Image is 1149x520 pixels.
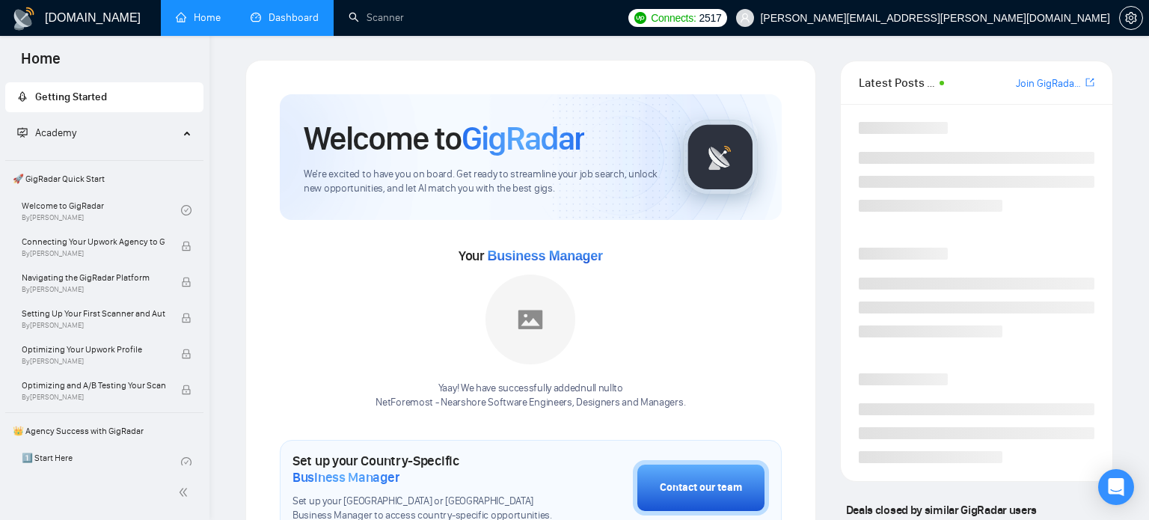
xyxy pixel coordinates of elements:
a: homeHome [176,11,221,24]
span: Connects: [651,10,696,26]
span: Your [459,248,603,264]
span: user [740,13,750,23]
span: double-left [178,485,193,500]
span: setting [1120,12,1142,24]
span: Connecting Your Upwork Agency to GigRadar [22,234,165,249]
span: 🚀 GigRadar Quick Start [7,164,202,194]
img: gigradar-logo.png [683,120,758,195]
span: export [1085,76,1094,88]
div: Yaay! We have successfully added null null to [376,382,685,410]
span: lock [181,385,191,395]
li: Getting Started [5,82,203,112]
span: lock [181,241,191,251]
span: lock [181,277,191,287]
span: By [PERSON_NAME] [22,285,165,294]
span: Academy [17,126,76,139]
div: Contact our team [660,480,742,496]
img: upwork-logo.png [634,12,646,24]
a: dashboardDashboard [251,11,319,24]
span: Home [9,48,73,79]
span: We're excited to have you on board. Get ready to streamline your job search, unlock new opportuni... [304,168,659,196]
div: Open Intercom Messenger [1098,469,1134,505]
span: GigRadar [462,118,584,159]
span: check-circle [181,457,191,468]
span: Getting Started [35,91,107,103]
img: placeholder.png [485,275,575,364]
span: Optimizing and A/B Testing Your Scanner for Better Results [22,378,165,393]
h1: Welcome to [304,118,584,159]
span: By [PERSON_NAME] [22,249,165,258]
span: Academy [35,126,76,139]
span: By [PERSON_NAME] [22,393,165,402]
span: Optimizing Your Upwork Profile [22,342,165,357]
a: 1️⃣ Start Here [22,446,181,479]
button: Contact our team [633,460,769,516]
h1: Set up your Country-Specific [292,453,558,486]
span: By [PERSON_NAME] [22,357,165,366]
a: searchScanner [349,11,404,24]
span: Navigating the GigRadar Platform [22,270,165,285]
span: By [PERSON_NAME] [22,321,165,330]
a: export [1085,76,1094,90]
button: setting [1119,6,1143,30]
span: 2517 [699,10,721,26]
span: Setting Up Your First Scanner and Auto-Bidder [22,306,165,321]
a: Join GigRadar Slack Community [1016,76,1082,92]
img: logo [12,7,36,31]
span: 👑 Agency Success with GigRadar [7,416,202,446]
a: setting [1119,12,1143,24]
span: check-circle [181,205,191,215]
span: rocket [17,91,28,102]
span: Business Manager [292,469,399,486]
a: Welcome to GigRadarBy[PERSON_NAME] [22,194,181,227]
span: lock [181,349,191,359]
p: NetForemost - Nearshore Software Engineers, Designers and Managers . [376,396,685,410]
span: Business Manager [487,248,602,263]
span: fund-projection-screen [17,127,28,138]
span: lock [181,313,191,323]
span: Latest Posts from the GigRadar Community [859,73,935,92]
